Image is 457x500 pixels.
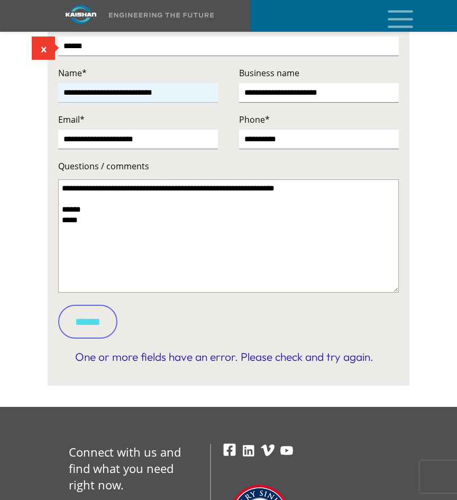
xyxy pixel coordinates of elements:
img: kaishan logo [41,5,121,24]
label: Name* [58,66,218,80]
label: Business name [239,66,399,80]
div: One or more fields have an error. Please check and try again. [64,347,394,367]
img: Engineering the future [109,13,214,17]
img: Facebook [223,443,236,457]
span: The field is required. [32,37,55,60]
span: Connect with us and find what you need right now. [69,444,181,493]
label: Phone* [239,112,399,127]
img: Vimeo [261,444,275,456]
img: Linkedin [242,444,255,458]
label: Email* [58,112,218,127]
a: mobile menu [383,7,401,25]
img: Youtube [280,444,294,458]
